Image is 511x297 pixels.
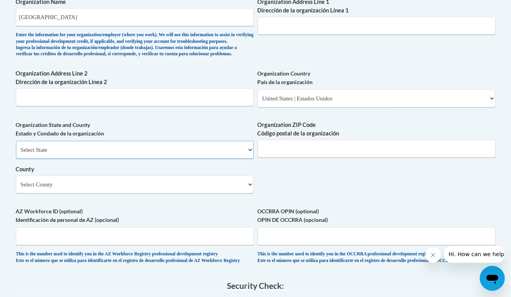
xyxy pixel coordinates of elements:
input: Metadata input [16,8,254,26]
label: Organization Country País de la organización [258,69,495,86]
label: OCCRRA OPIN (optional) OPIN DE OCCRRA (opcional) [258,207,495,224]
iframe: Message from company [444,246,505,263]
div: This is the number used to identify you in the AZ Workforce Registry professional development reg... [16,251,254,264]
iframe: Close message [425,247,441,263]
div: This is the number used to identify you in the OCCRRA professional development registry. Este es ... [258,251,495,264]
label: Organization ZIP Code Código postal de la organización [258,121,495,138]
div: Enter the information for your organization/employer (where you work). We will use this informati... [16,32,254,58]
label: County [16,165,254,174]
input: Metadata input [258,17,495,35]
input: Metadata input [258,140,495,158]
label: Organization Address Line 2 Dirección de la organización Línea 2 [16,69,254,86]
iframe: Button to launch messaging window [480,266,505,291]
input: Metadata input [16,88,254,106]
span: Hi. How can we help? [5,5,63,12]
span: Security Check: [227,281,284,290]
label: AZ Workforce ID (optional) Identificación de personal de AZ (opcional) [16,207,254,224]
label: Organization State and County Estado y Condado de la organización [16,121,254,138]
